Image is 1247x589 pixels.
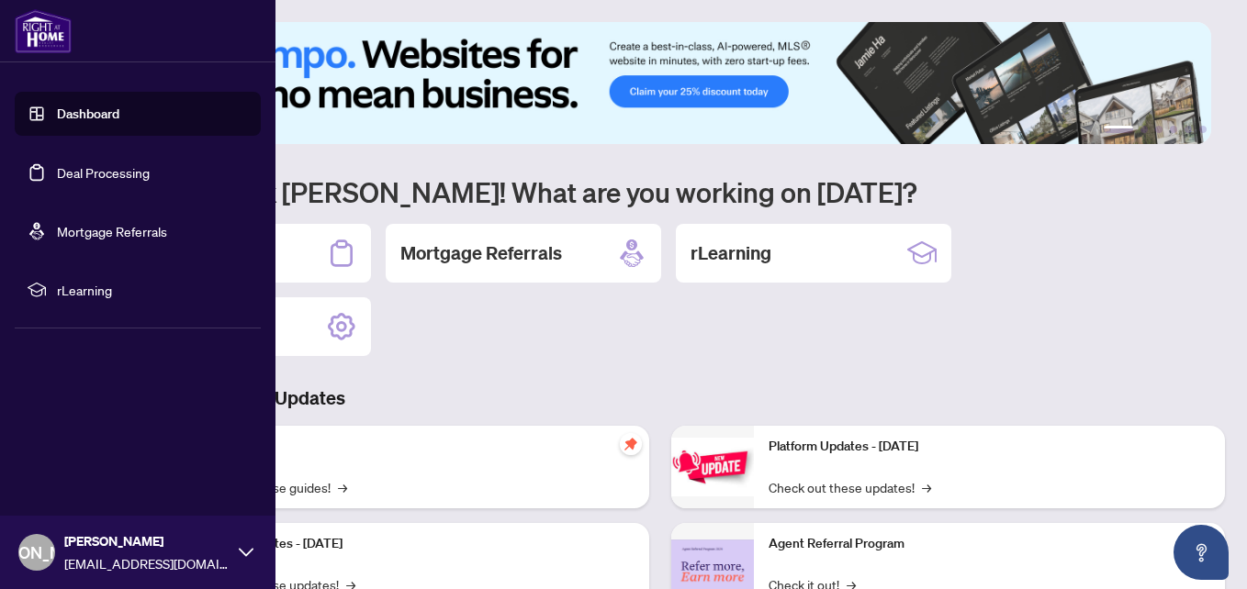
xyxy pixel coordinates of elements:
span: rLearning [57,280,248,300]
span: [EMAIL_ADDRESS][DOMAIN_NAME] [64,553,230,573]
button: 6 [1199,126,1207,133]
a: Mortgage Referrals [57,223,167,239]
button: 2 [1140,126,1148,133]
p: Agent Referral Program [769,534,1210,554]
h2: Mortgage Referrals [400,240,562,266]
a: Dashboard [57,106,119,122]
button: 4 [1170,126,1177,133]
p: Platform Updates - [DATE] [769,437,1210,457]
h3: Brokerage & Industry Updates [95,385,1225,411]
p: Platform Updates - [DATE] [193,534,635,554]
h1: Welcome back [PERSON_NAME]! What are you working on [DATE]? [95,174,1225,209]
a: Deal Processing [57,164,150,181]
img: logo [15,9,72,53]
span: → [338,477,347,497]
span: [PERSON_NAME] [64,531,230,551]
a: Check out these updates!→ [769,477,931,497]
button: 1 [1104,126,1133,133]
span: → [922,477,931,497]
button: 5 [1185,126,1192,133]
p: Self-Help [193,437,635,457]
span: pushpin [620,433,642,455]
button: Open asap [1174,525,1229,580]
h2: rLearning [691,240,771,266]
img: Platform Updates - June 23, 2025 [671,438,754,495]
img: Slide 0 [95,22,1211,144]
button: 3 [1155,126,1163,133]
